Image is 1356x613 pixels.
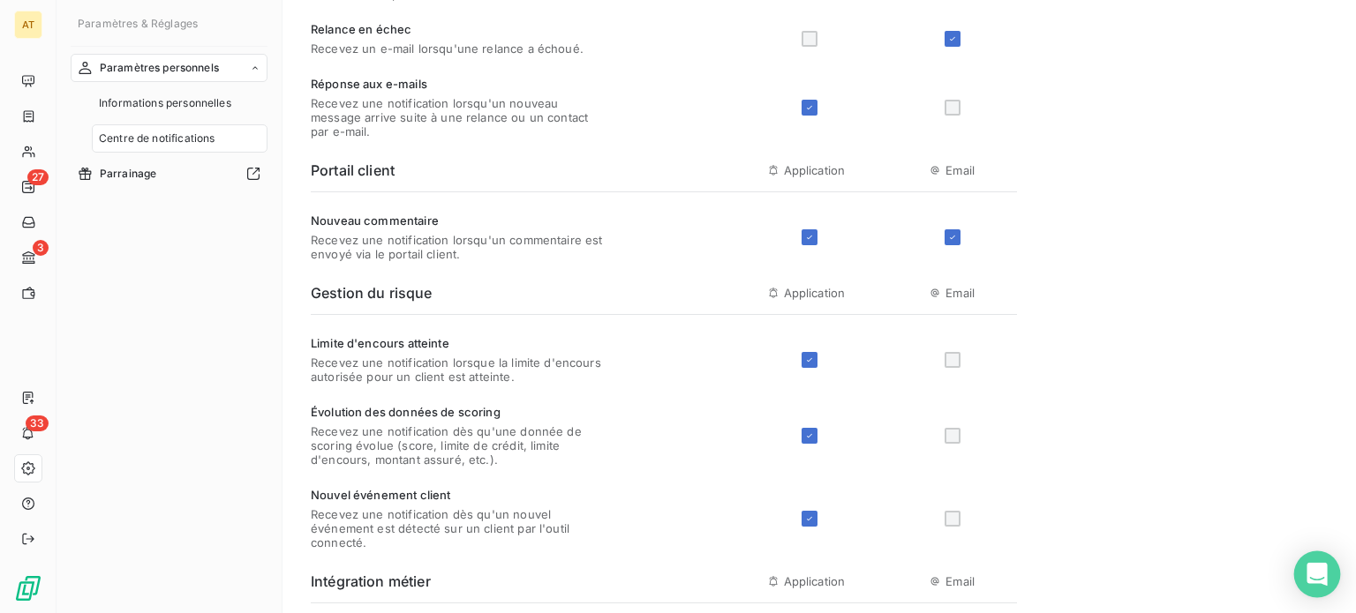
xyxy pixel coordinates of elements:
span: Application [784,286,846,300]
span: Email [945,286,975,300]
span: 33 [26,415,49,431]
h6: Portail client [311,160,395,181]
span: 27 [27,169,49,185]
a: Centre de notifications [92,124,267,153]
span: Application [784,163,846,177]
span: Informations personnelles [99,95,231,111]
h6: Gestion du risque [311,282,433,303]
span: Nouveau commentaire [311,213,604,228]
span: Paramètres personnels [100,60,219,76]
span: Relance en échec [311,22,584,36]
a: Informations personnelles [92,89,267,117]
span: Recevez une notification dès qu'une donnée de scoring évolue (score, limite de crédit, limite d'e... [311,424,604,467]
span: Paramètres & Réglages [78,17,198,30]
span: Évolution des données de scoring [311,405,604,419]
span: Recevez une notification dès qu'un nouvel événement est détecté sur un client par l'outil connecté. [311,507,604,549]
img: Logo LeanPay [14,574,42,602]
span: Limite d'encours atteinte [311,336,604,350]
span: Recevez un e-mail lorsqu'une relance a échoué. [311,41,584,56]
span: Nouvel événement client [311,488,604,502]
span: Application [784,574,846,588]
h6: Intégration métier [311,571,431,592]
a: Parrainage [71,160,267,188]
div: Open Intercom Messenger [1294,551,1341,598]
span: Email [945,574,975,588]
span: Centre de notifications [99,131,215,146]
span: Réponse aux e-mails [311,77,604,91]
span: Recevez une notification lorsque la limite d'encours autorisée pour un client est atteinte. [311,355,604,384]
span: 3 [33,240,49,256]
span: Parrainage [100,166,157,182]
div: AT [14,11,42,39]
span: Recevez une notification lorsqu'un commentaire est envoyé via le portail client. [311,233,604,261]
span: Email [945,163,975,177]
span: Recevez une notification lorsqu'un nouveau message arrive suite à une relance ou un contact par e... [311,96,604,138]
